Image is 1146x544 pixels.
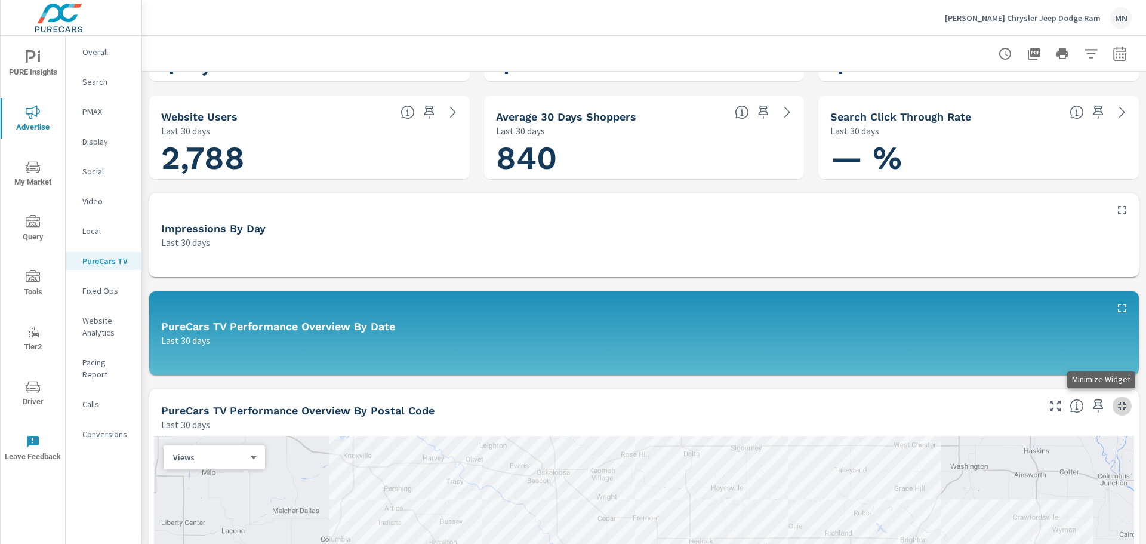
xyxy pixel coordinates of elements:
div: Display [66,133,141,150]
span: Save this to your personalized report [420,103,439,122]
div: Search [66,73,141,91]
span: Leave Feedback [4,435,61,464]
p: Last 30 days [830,124,879,138]
span: Unique website visitors over the selected time period. [Source: Website Analytics] [401,105,415,119]
button: Maximize Widget [1113,299,1132,318]
button: Select Date Range [1108,42,1132,66]
h1: 2,788 [161,138,458,179]
a: See more details in report [778,103,797,122]
p: Last 30 days [496,124,545,138]
p: Website Analytics [82,315,132,339]
h5: PureCars TV Performance Overview By Date [161,320,395,333]
div: Calls [66,395,141,413]
p: PMAX [82,106,132,118]
button: Make Fullscreen [1046,397,1065,416]
div: Local [66,222,141,240]
span: Understand PureCars TV performance data by postal code. Individual postal codes can be selected a... [1070,399,1084,413]
p: Local [82,225,132,237]
h5: Impressions by Day [161,222,266,235]
span: Save this to your personalized report [1089,103,1108,122]
button: "Export Report to PDF" [1022,42,1046,66]
span: Save this to your personalized report [1089,397,1108,416]
button: Apply Filters [1079,42,1103,66]
h5: PureCars TV Performance Overview By Postal Code [161,404,435,417]
div: Fixed Ops [66,282,141,300]
p: Pacing Report [82,356,132,380]
span: A rolling 30 day total of daily Shoppers on the dealership website, averaged over the selected da... [735,105,749,119]
p: Conversions [82,428,132,440]
button: Print Report [1050,42,1074,66]
a: See more details in report [1113,103,1132,122]
p: Last 30 days [161,333,210,348]
p: Views [173,452,246,463]
p: Last 30 days [161,417,210,432]
p: Last 30 days [161,124,210,138]
div: Video [66,192,141,210]
span: My Market [4,160,61,189]
p: Search [82,76,132,88]
span: Driver [4,380,61,409]
h5: Average 30 Days Shoppers [496,110,636,123]
p: Last 30 days [161,235,210,250]
div: Pacing Report [66,354,141,383]
p: Social [82,165,132,177]
a: See more details in report [443,103,463,122]
span: Query [4,215,61,244]
p: Overall [82,46,132,58]
div: Overall [66,43,141,61]
div: PMAX [66,103,141,121]
span: Percentage of users who viewed your campaigns who clicked through to your website. For example, i... [1070,105,1084,119]
p: PureCars TV [82,255,132,267]
div: nav menu [1,36,65,475]
div: PureCars TV [66,252,141,270]
span: Tier2 [4,325,61,354]
p: Fixed Ops [82,285,132,297]
span: PURE Insights [4,50,61,79]
div: Social [66,162,141,180]
p: [PERSON_NAME] Chrysler Jeep Dodge Ram [945,13,1101,23]
div: Conversions [66,425,141,443]
span: Advertise [4,105,61,134]
p: Display [82,136,132,147]
h1: — % [830,138,1127,179]
h1: 840 [496,138,793,179]
p: Calls [82,398,132,410]
div: Website Analytics [66,312,141,342]
span: Tools [4,270,61,299]
div: MN [1110,7,1132,29]
div: Views [164,452,255,463]
h5: Website Users [161,110,238,123]
button: Maximize Widget [1113,201,1132,220]
p: Video [82,195,132,207]
h5: Search Click Through Rate [830,110,971,123]
span: Save this to your personalized report [754,103,773,122]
